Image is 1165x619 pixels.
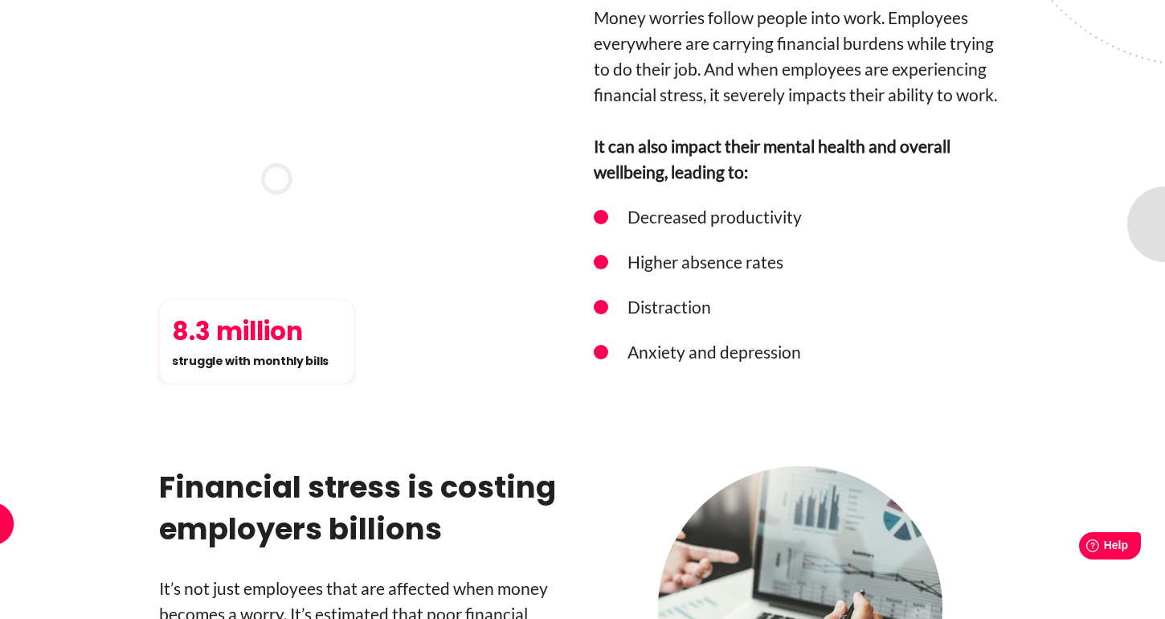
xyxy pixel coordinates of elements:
[594,204,1006,230] li: Decreased productivity
[594,136,950,182] strong: It can also impact their mental health and overall wellbeing, leading to:
[172,312,341,350] h5: 8.3 million
[159,466,571,550] h3: Financial stress is costing employers billions
[172,350,341,371] p: struggle with monthly bills
[594,249,1006,275] li: Higher absence rates
[594,339,1006,365] li: Anxiety and depression
[594,294,1006,320] li: Distraction
[1022,526,1147,571] iframe: Help widget launcher
[594,5,1006,108] p: Money worries follow people into work. Employees everywhere are carrying financial burdens while ...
